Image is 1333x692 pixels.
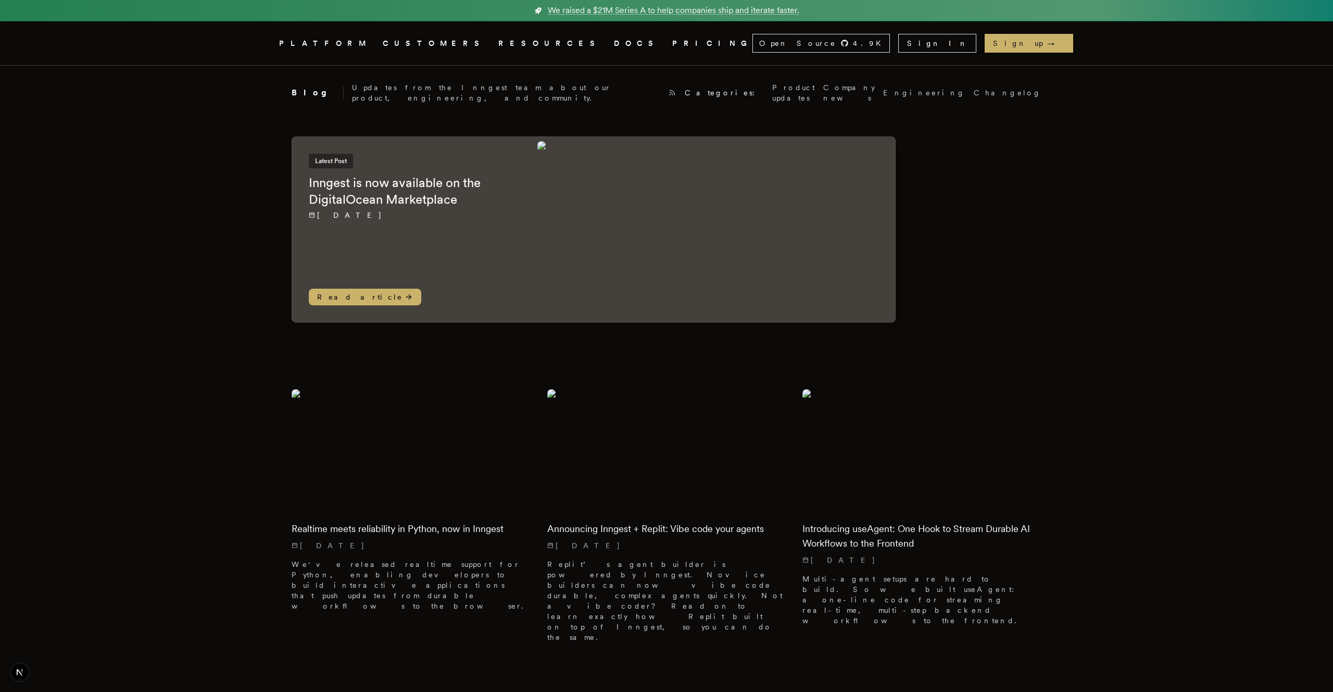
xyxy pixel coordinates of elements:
[759,38,836,48] span: Open Source
[292,540,531,551] p: [DATE]
[292,559,531,611] p: We've released realtime support for Python, enabling developers to build interactive applications...
[1047,38,1065,48] span: →
[250,21,1083,65] nav: Global
[292,86,344,99] h2: Blog
[309,289,421,305] span: Read article
[802,555,1041,565] p: [DATE]
[614,37,660,50] a: DOCS
[802,522,1041,551] h2: Introducing useAgent: One Hook to Stream Durable AI Workflows to the Frontend
[292,522,531,536] h2: Realtime meets reliability in Python, now in Inngest
[352,82,660,103] p: Updates from the Inngest team about our product, engineering, and community.
[547,540,786,551] p: [DATE]
[292,389,531,509] img: Featured image for Realtime meets reliability in Python, now in Inngest blog post
[547,522,786,536] h2: Announcing Inngest + Replit: Vibe code your agents
[898,34,976,53] a: Sign In
[985,34,1073,53] a: Sign up
[547,559,786,642] p: Replit’s agent builder is powered by Inngest. Novice builders can now vibe code durable, complex ...
[772,82,815,103] a: Product updates
[802,389,1041,634] a: Featured image for Introducing useAgent: One Hook to Stream Durable AI Workflows to the Frontend ...
[547,389,786,650] a: Featured image for Announcing Inngest + Replit: Vibe code your agents blog postAnnouncing Inngest...
[309,154,353,168] span: Latest Post
[974,88,1041,98] a: Changelog
[498,37,601,50] button: RESOURCES
[537,141,891,318] img: Featured image for Inngest is now available on the DigitalOcean Marketplace blog post
[383,37,486,50] a: CUSTOMERS
[279,37,370,50] button: PLATFORM
[309,175,517,208] h2: Inngest is now available on the DigitalOcean Marketplace
[802,389,1041,509] img: Featured image for Introducing useAgent: One Hook to Stream Durable AI Workflows to the Frontend ...
[548,4,799,17] span: We raised a $21M Series A to help companies ship and iterate faster.
[802,574,1041,626] p: Multi-agent setups are hard to build. So we built useAgent: a one-line code for streaming real-ti...
[292,137,896,323] a: Latest PostInngest is now available on the DigitalOcean Marketplace[DATE] Read articleFeatured im...
[685,88,764,98] span: Categories:
[853,38,887,48] span: 4.9 K
[292,389,531,619] a: Featured image for Realtime meets reliability in Python, now in Inngest blog postRealtime meets r...
[547,389,786,509] img: Featured image for Announcing Inngest + Replit: Vibe code your agents blog post
[883,88,965,98] a: Engineering
[309,210,517,220] p: [DATE]
[672,37,752,50] a: PRICING
[823,82,875,103] a: Company news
